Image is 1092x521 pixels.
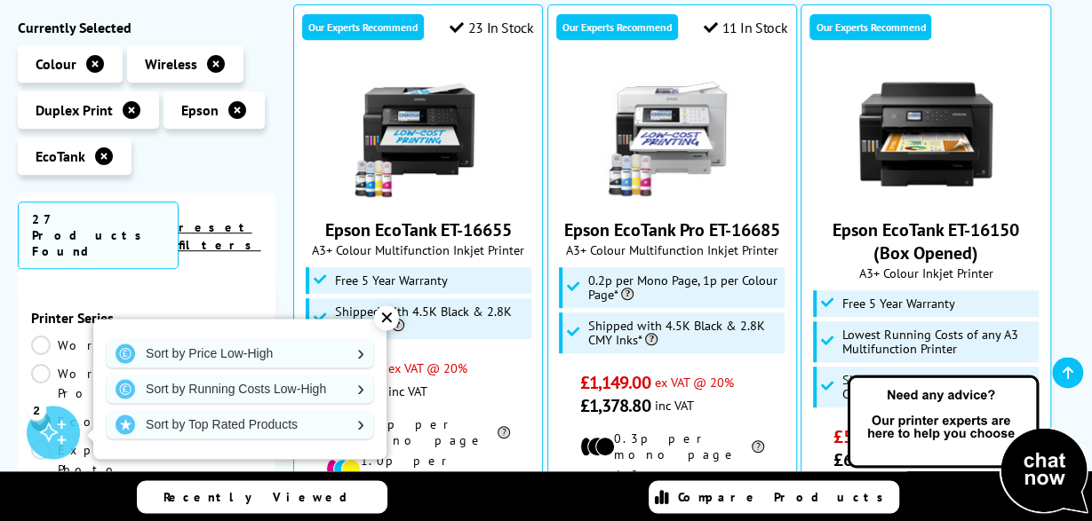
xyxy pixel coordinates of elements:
a: Sort by Running Costs Low-High [107,375,373,403]
img: Open Live Chat window [843,372,1092,517]
a: Compare Products [649,480,899,513]
span: EcoTank [36,146,85,164]
span: 0.2p per Mono Page, 1p per Colour Page* [588,273,780,302]
a: Sort by Top Rated Products [107,410,373,438]
span: A3+ Colour Inkjet Printer [810,264,1040,281]
div: Our Experts Recommend [809,14,931,40]
a: EcoTank [31,411,147,430]
li: 0.3p per mono page [580,430,764,462]
img: Epson EcoTank ET-16150 (Box Opened) [859,67,992,201]
a: Epson EcoTank Pro ET-16685 [605,186,738,204]
li: 1.0p per colour page [580,467,764,499]
span: 27 Products Found [18,201,179,268]
span: ex VAT @ 20% [388,359,467,376]
img: Epson EcoTank ET-16655 [352,67,485,201]
div: Our Experts Recommend [302,14,424,40]
span: Duplex Print [36,100,113,118]
div: 23 In Stock [450,19,533,36]
span: Compare Products [678,489,893,505]
a: Workforce Pro [31,363,179,402]
a: Epson EcoTank ET-16150 (Box Opened) [859,186,992,204]
a: Epson EcoTank ET-16655 [352,186,485,204]
span: inc VAT [388,383,427,399]
a: Epson EcoTank ET-16150 (Box Opened) [833,218,1019,264]
div: ✕ [374,305,399,330]
span: Wireless [145,54,197,72]
a: Sort by Price Low-High [107,339,373,367]
span: A3+ Colour Multifunction Inkjet Printer [557,241,787,258]
li: 0.3p per mono page [326,416,510,448]
span: inc VAT [654,397,693,414]
a: Expression Photo [31,439,200,478]
span: £1,378.80 [580,394,650,417]
span: A3+ Colour Multifunction Inkjet Printer [303,241,533,258]
span: £1,149.00 [580,371,650,394]
span: £549.00 [833,425,891,448]
span: Shipped with 4.5K Black & 2.8K CMY Inks* [842,373,1034,401]
span: Epson [181,100,219,118]
span: Printer Series [31,308,262,326]
div: 2 [27,399,46,419]
div: Our Experts Recommend [556,14,678,40]
span: Colour [36,54,76,72]
div: 11 In Stock [704,19,787,36]
a: Recently Viewed [137,480,387,513]
span: Free 5 Year Warranty [842,296,955,311]
img: Epson EcoTank Pro ET-16685 [605,67,738,201]
span: Lowest Running Costs of any A3 Multifunction Printer [842,328,1034,356]
div: Currently Selected [18,18,275,36]
li: 1.0p per colour page [326,453,510,485]
a: Epson EcoTank Pro ET-16685 [564,218,780,241]
a: Epson EcoTank ET-16655 [325,218,512,241]
span: Shipped with 4.5K Black & 2.8K CMY Inks* [335,304,527,333]
a: reset filters [179,218,261,252]
span: ex VAT @ 20% [654,374,733,391]
span: £658.80 [833,448,891,471]
span: Recently Viewed [163,489,365,505]
span: Shipped with 4.5K Black & 2.8K CMY Inks* [588,319,780,347]
span: Free 5 Year Warranty [335,273,448,288]
a: Workforce [31,335,179,354]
